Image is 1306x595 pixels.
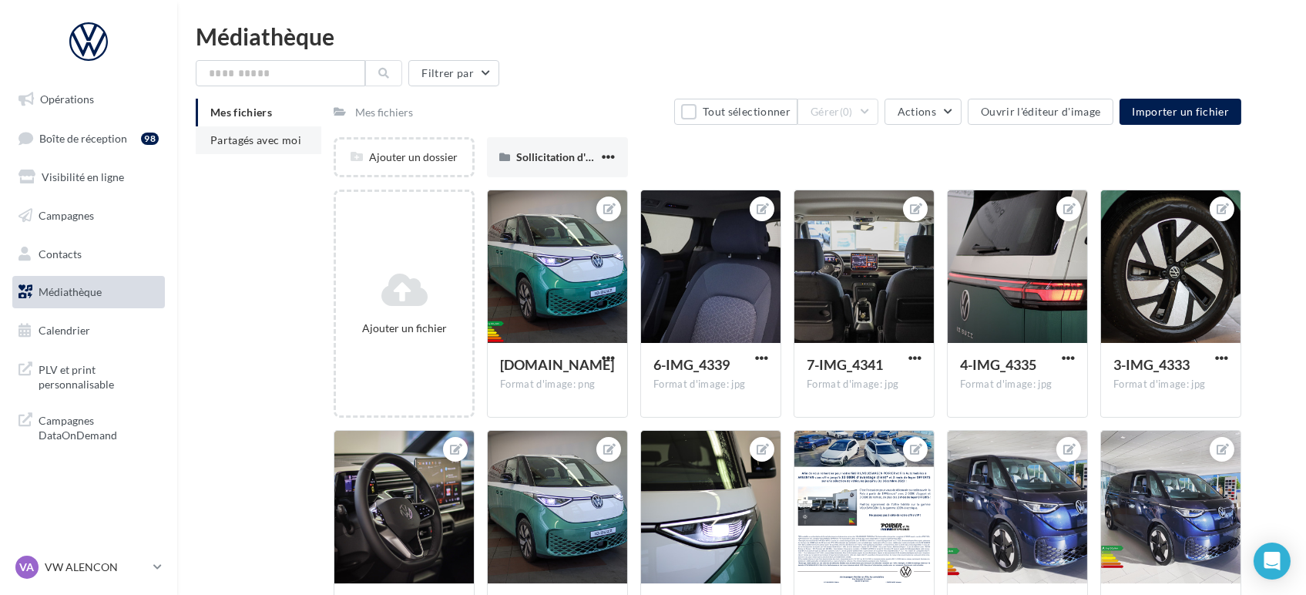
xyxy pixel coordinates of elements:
[9,83,168,116] a: Opérations
[1132,105,1229,118] span: Importer un fichier
[20,560,35,575] span: VA
[9,353,168,398] a: PLV et print personnalisable
[210,106,272,119] span: Mes fichiers
[885,99,962,125] button: Actions
[9,314,168,347] a: Calendrier
[39,410,159,443] span: Campagnes DataOnDemand
[9,122,168,155] a: Boîte de réception98
[12,553,165,582] a: VA VW ALENCON
[45,560,147,575] p: VW ALENCON
[9,276,168,308] a: Médiathèque
[42,170,124,183] span: Visibilité en ligne
[39,359,159,392] span: PLV et print personnalisable
[9,161,168,193] a: Visibilité en ligne
[9,404,168,449] a: Campagnes DataOnDemand
[807,378,922,392] div: Format d'image: jpg
[210,133,301,146] span: Partagés avec moi
[196,25,1288,48] div: Médiathèque
[9,200,168,232] a: Campagnes
[898,105,936,118] span: Actions
[960,356,1036,373] span: 4-IMG_4335
[1120,99,1241,125] button: Importer un fichier
[500,356,614,373] span: ID.Buzz
[408,60,499,86] button: Filtrer par
[39,285,102,298] span: Médiathèque
[336,150,472,165] div: Ajouter un dossier
[1113,356,1190,373] span: 3-IMG_4333
[840,106,853,118] span: (0)
[516,150,604,163] span: Sollicitation d'avis
[960,378,1075,392] div: Format d'image: jpg
[355,105,413,120] div: Mes fichiers
[342,321,466,336] div: Ajouter un fichier
[141,133,159,145] div: 98
[39,247,82,260] span: Contacts
[653,356,730,373] span: 6-IMG_4339
[807,356,883,373] span: 7-IMG_4341
[968,99,1113,125] button: Ouvrir l'éditeur d'image
[39,131,127,144] span: Boîte de réception
[674,99,797,125] button: Tout sélectionner
[1113,378,1228,392] div: Format d'image: jpg
[1254,543,1291,580] div: Open Intercom Messenger
[39,324,90,337] span: Calendrier
[9,238,168,271] a: Contacts
[500,378,615,392] div: Format d'image: png
[653,378,768,392] div: Format d'image: jpg
[797,99,878,125] button: Gérer(0)
[40,92,94,106] span: Opérations
[39,209,94,222] span: Campagnes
